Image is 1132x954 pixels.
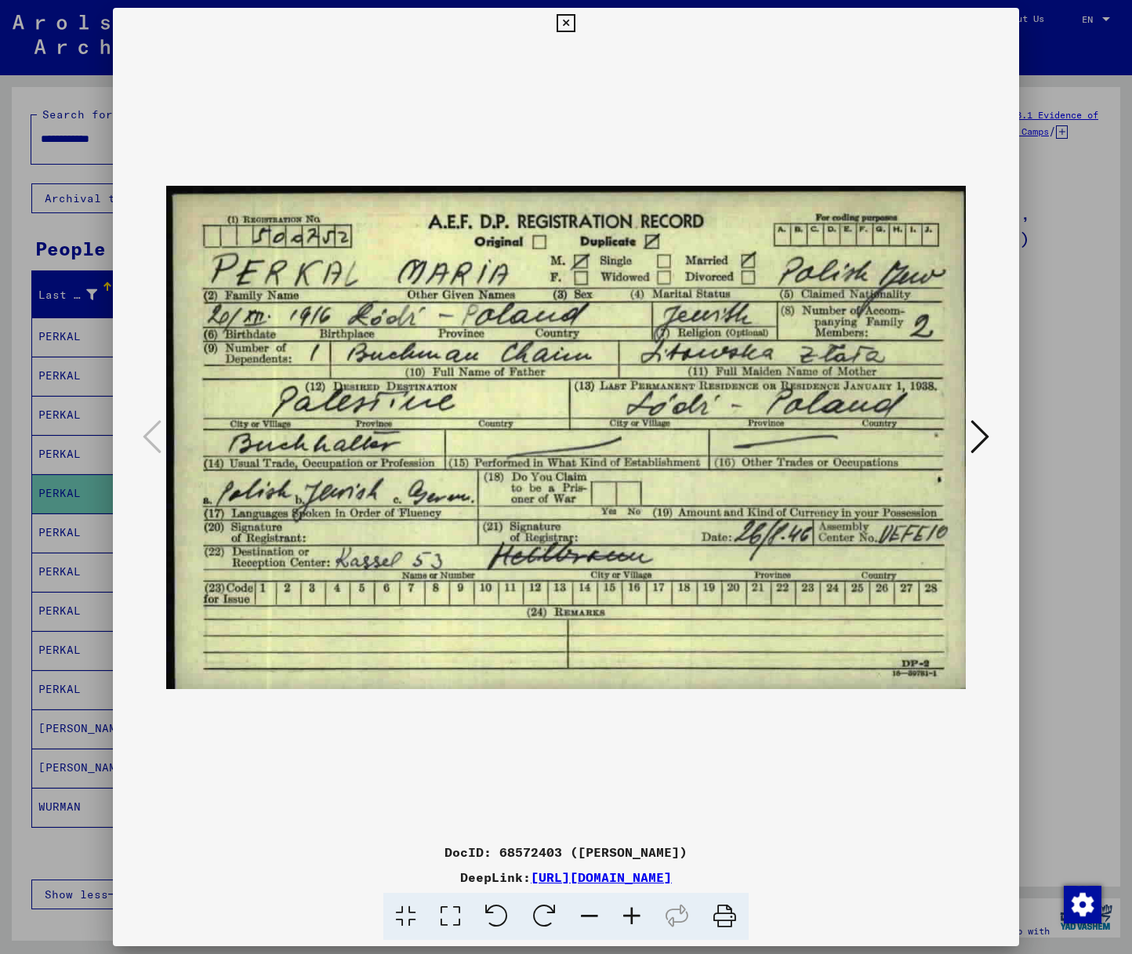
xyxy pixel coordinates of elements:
[1063,885,1101,923] div: Change consent
[166,39,965,836] img: 001.jpg
[531,869,672,885] a: [URL][DOMAIN_NAME]
[113,868,1018,887] div: DeepLink:
[1064,886,1101,923] img: Change consent
[113,843,1018,862] div: DocID: 68572403 ([PERSON_NAME])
